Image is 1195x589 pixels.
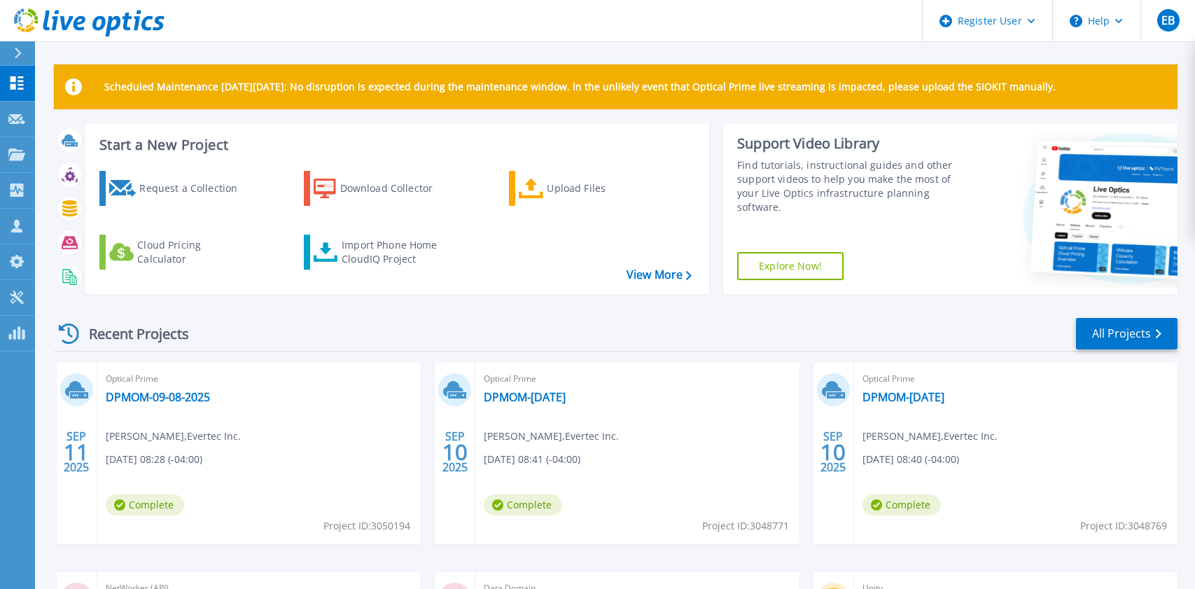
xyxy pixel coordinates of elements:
[54,317,208,351] div: Recent Projects
[862,429,998,444] span: [PERSON_NAME] , Evertec Inc.
[1161,15,1175,26] span: EB
[484,371,790,387] span: Optical Prime
[139,174,251,202] div: Request a Collection
[1076,318,1177,349] a: All Projects
[862,494,941,515] span: Complete
[64,446,89,458] span: 11
[702,518,789,534] span: Project ID: 3048771
[1080,518,1167,534] span: Project ID: 3048769
[862,390,944,404] a: DPMOM-[DATE]
[442,427,468,478] div: SEP 2025
[484,452,580,467] span: [DATE] 08:41 (-04:00)
[304,171,460,206] a: Download Collector
[862,452,959,467] span: [DATE] 08:40 (-04:00)
[104,81,1056,92] p: Scheduled Maintenance [DATE][DATE]: No disruption is expected during the maintenance window. In t...
[99,137,691,153] h3: Start a New Project
[106,371,412,387] span: Optical Prime
[509,171,665,206] a: Upload Files
[484,494,562,515] span: Complete
[99,171,256,206] a: Request a Collection
[484,429,619,444] span: [PERSON_NAME] , Evertec Inc.
[737,252,844,280] a: Explore Now!
[862,371,1169,387] span: Optical Prime
[737,134,967,153] div: Support Video Library
[99,235,256,270] a: Cloud Pricing Calculator
[106,494,184,515] span: Complete
[106,390,210,404] a: DPMOM-09-08-2025
[627,268,692,282] a: View More
[820,427,846,478] div: SEP 2025
[342,238,451,266] div: Import Phone Home CloudIQ Project
[547,174,659,202] div: Upload Files
[820,446,846,458] span: 10
[106,429,241,444] span: [PERSON_NAME] , Evertec Inc.
[442,446,468,458] span: 10
[137,238,249,266] div: Cloud Pricing Calculator
[484,390,566,404] a: DPMOM-[DATE]
[737,158,967,214] div: Find tutorials, instructional guides and other support videos to help you make the most of your L...
[106,452,202,467] span: [DATE] 08:28 (-04:00)
[63,427,90,478] div: SEP 2025
[340,174,452,202] div: Download Collector
[323,518,410,534] span: Project ID: 3050194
